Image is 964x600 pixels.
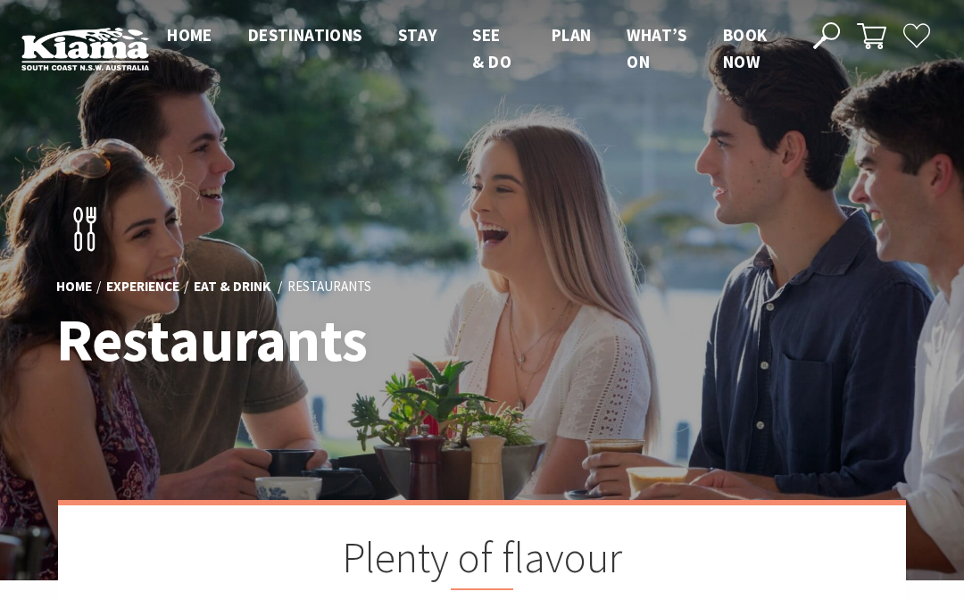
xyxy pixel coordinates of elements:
[56,307,561,372] h1: Restaurants
[167,24,212,46] span: Home
[106,278,179,296] a: Experience
[552,24,592,46] span: Plan
[56,278,92,296] a: Home
[723,24,768,72] span: Book now
[194,278,270,296] a: Eat & Drink
[147,532,817,590] h2: Plenty of flavour
[287,276,371,297] li: Restaurants
[472,24,511,72] span: See & Do
[21,27,149,71] img: Kiama Logo
[149,21,793,76] nav: Main Menu
[627,24,686,72] span: What’s On
[248,24,362,46] span: Destinations
[398,24,437,46] span: Stay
